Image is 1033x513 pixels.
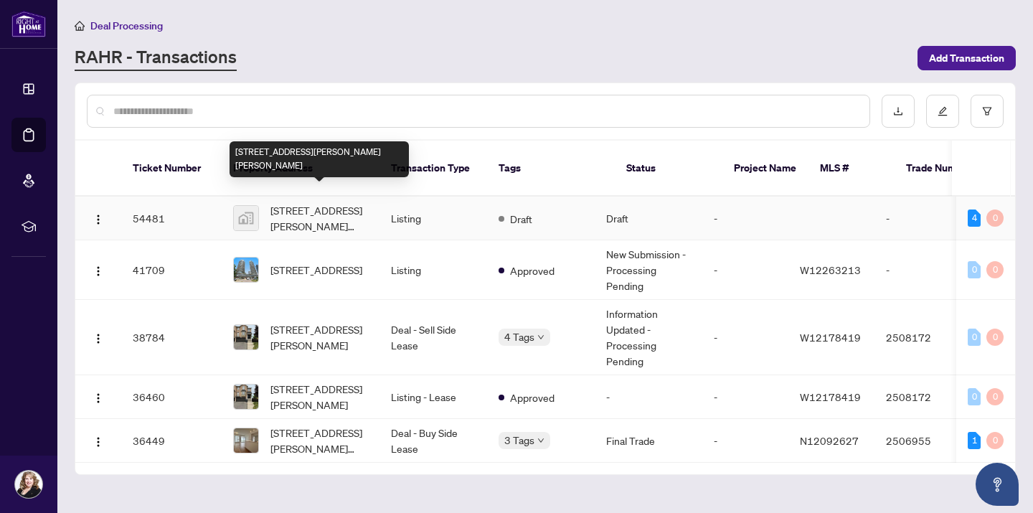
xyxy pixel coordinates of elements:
[93,214,104,225] img: Logo
[800,331,861,344] span: W12178419
[90,19,163,32] span: Deal Processing
[504,329,534,345] span: 4 Tags
[595,240,702,300] td: New Submission - Processing Pending
[986,388,1004,405] div: 0
[11,11,46,37] img: logo
[270,262,362,278] span: [STREET_ADDRESS]
[230,141,409,177] div: [STREET_ADDRESS][PERSON_NAME][PERSON_NAME]
[874,197,975,240] td: -
[537,437,544,444] span: down
[234,385,258,409] img: thumbnail-img
[121,197,222,240] td: 54481
[75,45,237,71] a: RAHR - Transactions
[270,381,368,413] span: [STREET_ADDRESS][PERSON_NAME]
[874,375,975,419] td: 2508172
[234,206,258,230] img: thumbnail-img
[537,334,544,341] span: down
[808,141,895,197] th: MLS #
[121,141,222,197] th: Ticket Number
[379,300,487,375] td: Deal - Sell Side Lease
[986,432,1004,449] div: 0
[702,375,788,419] td: -
[379,141,487,197] th: Transaction Type
[87,429,110,452] button: Logo
[595,419,702,463] td: Final Trade
[510,390,555,405] span: Approved
[968,432,981,449] div: 1
[976,463,1019,506] button: Open asap
[121,240,222,300] td: 41709
[121,419,222,463] td: 36449
[510,263,555,278] span: Approved
[895,141,995,197] th: Trade Number
[270,425,368,456] span: [STREET_ADDRESS][PERSON_NAME][PERSON_NAME]
[93,265,104,277] img: Logo
[93,436,104,448] img: Logo
[702,419,788,463] td: -
[926,95,959,128] button: edit
[968,329,981,346] div: 0
[929,47,1004,70] span: Add Transaction
[874,419,975,463] td: 2506955
[595,300,702,375] td: Information Updated - Processing Pending
[968,261,981,278] div: 0
[938,106,948,116] span: edit
[893,106,903,116] span: download
[234,325,258,349] img: thumbnail-img
[93,392,104,404] img: Logo
[982,106,992,116] span: filter
[986,210,1004,227] div: 0
[615,141,722,197] th: Status
[270,321,368,353] span: [STREET_ADDRESS][PERSON_NAME]
[270,202,368,234] span: [STREET_ADDRESS][PERSON_NAME][PERSON_NAME]
[15,471,42,498] img: Profile Icon
[510,211,532,227] span: Draft
[379,419,487,463] td: Deal - Buy Side Lease
[379,240,487,300] td: Listing
[702,240,788,300] td: -
[234,428,258,453] img: thumbnail-img
[800,390,861,403] span: W12178419
[379,197,487,240] td: Listing
[874,240,975,300] td: -
[121,300,222,375] td: 38784
[595,375,702,419] td: -
[87,258,110,281] button: Logo
[986,329,1004,346] div: 0
[882,95,915,128] button: download
[968,388,981,405] div: 0
[222,141,379,197] th: Property Address
[702,197,788,240] td: -
[75,21,85,31] span: home
[986,261,1004,278] div: 0
[874,300,975,375] td: 2508172
[971,95,1004,128] button: filter
[87,385,110,408] button: Logo
[800,263,861,276] span: W12263213
[121,375,222,419] td: 36460
[800,434,859,447] span: N12092627
[379,375,487,419] td: Listing - Lease
[504,432,534,448] span: 3 Tags
[87,326,110,349] button: Logo
[968,210,981,227] div: 4
[234,258,258,282] img: thumbnail-img
[93,333,104,344] img: Logo
[702,300,788,375] td: -
[87,207,110,230] button: Logo
[722,141,808,197] th: Project Name
[487,141,615,197] th: Tags
[918,46,1016,70] button: Add Transaction
[595,197,702,240] td: Draft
